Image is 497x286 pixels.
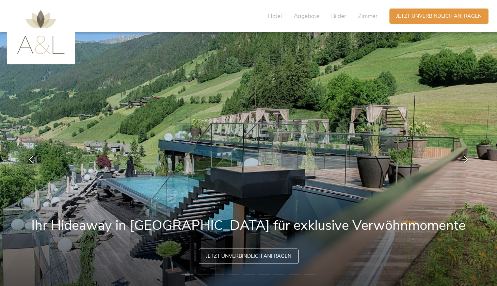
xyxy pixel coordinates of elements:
span: Angebote [294,12,319,20]
span: Zimmer [358,12,378,20]
span: Jetzt unverbindlich anfragen [396,13,482,20]
span: Bilder [331,12,346,20]
img: AMONTI & LUNARIS Wellnessresort [17,10,65,54]
span: Hotel [268,12,282,20]
span: Jetzt unverbindlich anfragen [206,253,291,260]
